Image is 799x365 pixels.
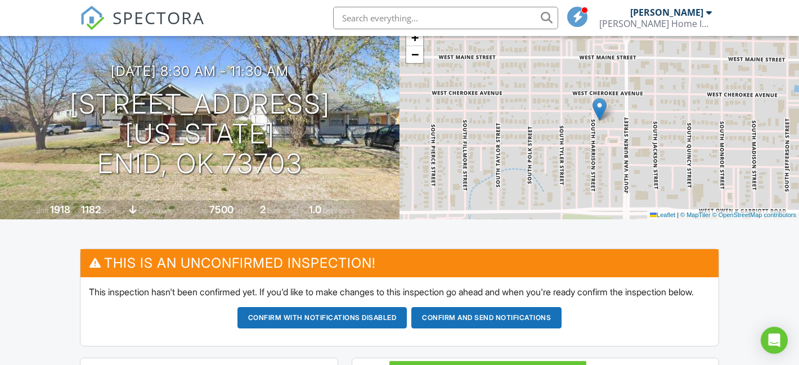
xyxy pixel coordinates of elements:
span: | [677,211,679,218]
div: 7500 [209,204,234,215]
div: Open Intercom Messenger [761,327,788,354]
img: The Best Home Inspection Software - Spectora [80,6,105,30]
span: sq.ft. [235,206,249,215]
span: SPECTORA [113,6,205,29]
div: 2 [260,204,266,215]
div: 1918 [50,204,70,215]
input: Search everything... [333,7,558,29]
h1: [STREET_ADDRESS][US_STATE] Enid, OK 73703 [18,89,381,178]
span: Lot Size [184,206,208,215]
span: bathrooms [323,206,355,215]
div: 1182 [81,204,101,215]
a: SPECTORA [80,15,205,39]
div: [PERSON_NAME] [630,7,703,18]
p: This inspection hasn't been confirmed yet. If you'd like to make changes to this inspection go ah... [89,286,710,298]
img: Marker [592,98,607,121]
span: + [411,30,419,44]
span: bedrooms [267,206,298,215]
span: crawlspace [138,206,173,215]
span: − [411,47,419,61]
span: Built [36,206,48,215]
a: © MapTiler [680,211,711,218]
a: Zoom in [406,29,423,46]
a: Zoom out [406,46,423,63]
h3: This is an Unconfirmed Inspection! [80,249,719,277]
button: Confirm with notifications disabled [237,307,407,328]
a: © OpenStreetMap contributors [712,211,796,218]
h3: [DATE] 8:30 am - 11:30 am [111,64,289,79]
div: 1.0 [309,204,321,215]
span: sq. ft. [102,206,118,215]
a: Leaflet [650,211,675,218]
button: Confirm and send notifications [411,307,562,328]
div: Gentry Home Inspections, LLC [599,18,712,29]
